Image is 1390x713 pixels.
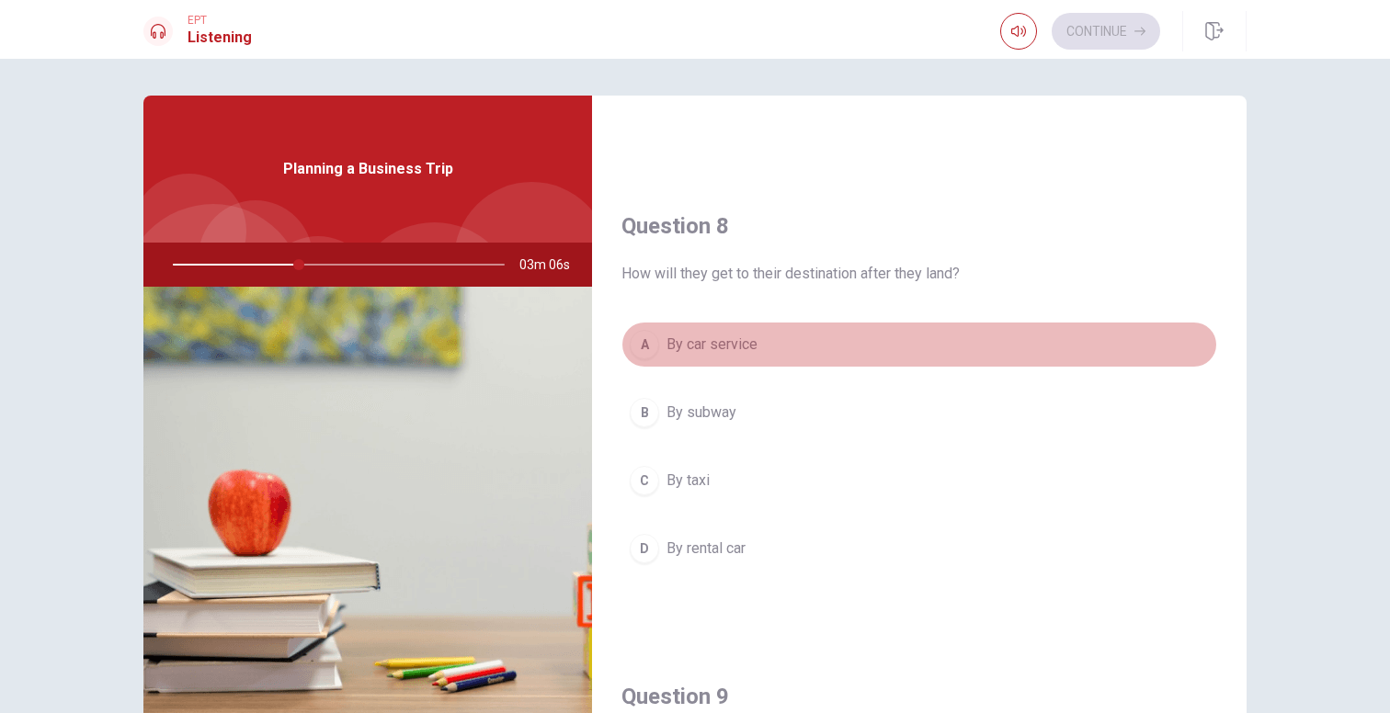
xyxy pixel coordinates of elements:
span: By car service [667,334,758,356]
div: C [630,466,659,495]
h4: Question 8 [621,211,1217,241]
div: B [630,398,659,427]
span: By rental car [667,538,746,560]
h1: Listening [188,27,252,49]
span: By taxi [667,470,710,492]
h4: Question 9 [621,682,1217,711]
span: Planning a Business Trip [283,158,453,180]
button: DBy rental car [621,526,1217,572]
button: BBy subway [621,390,1217,436]
span: How will they get to their destination after they land? [621,263,1217,285]
div: A [630,330,659,359]
button: ABy car service [621,322,1217,368]
span: 03m 06s [519,243,585,287]
span: By subway [667,402,736,424]
button: CBy taxi [621,458,1217,504]
span: EPT [188,14,252,27]
div: D [630,534,659,563]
